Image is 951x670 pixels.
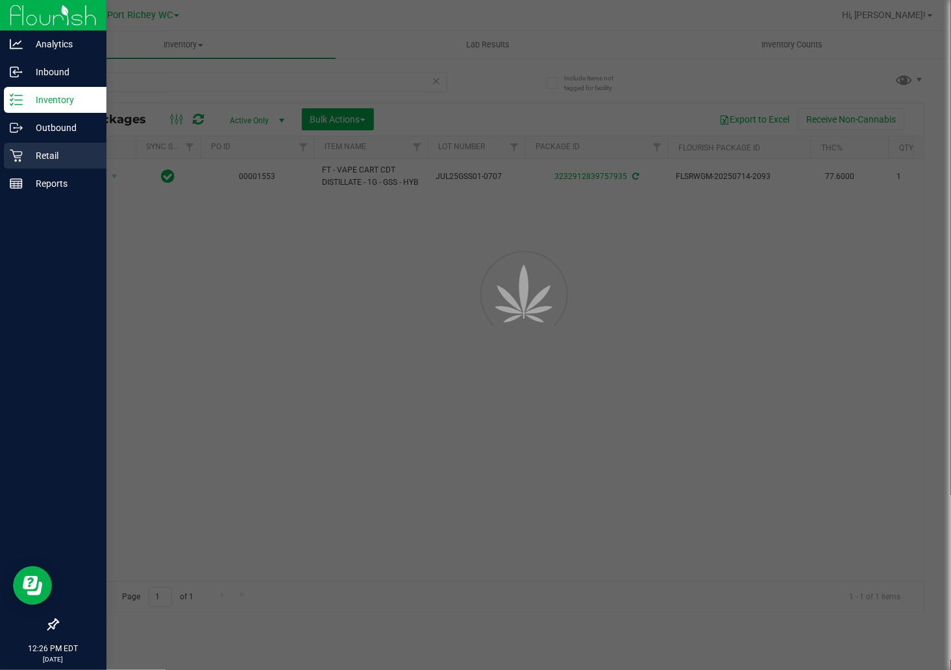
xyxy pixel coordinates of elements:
[23,36,101,52] p: Analytics
[10,149,23,162] inline-svg: Retail
[23,92,101,108] p: Inventory
[10,93,23,106] inline-svg: Inventory
[13,566,52,605] iframe: Resource center
[23,120,101,136] p: Outbound
[6,654,101,664] p: [DATE]
[23,148,101,163] p: Retail
[10,66,23,78] inline-svg: Inbound
[23,176,101,191] p: Reports
[10,38,23,51] inline-svg: Analytics
[23,64,101,80] p: Inbound
[6,643,101,654] p: 12:26 PM EDT
[10,121,23,134] inline-svg: Outbound
[10,177,23,190] inline-svg: Reports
